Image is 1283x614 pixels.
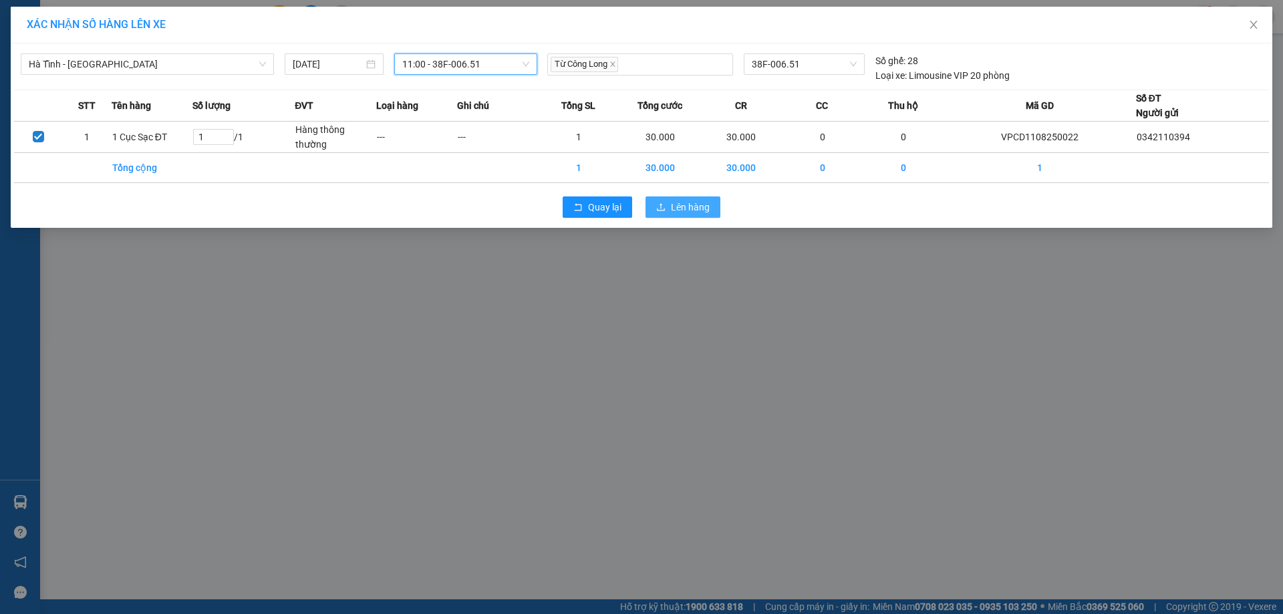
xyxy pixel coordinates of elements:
[944,153,1136,183] td: 1
[63,122,112,153] td: 1
[457,122,538,153] td: ---
[1137,132,1190,142] span: 0342110394
[112,122,192,153] td: 1 Cục Sạc ĐT
[219,137,233,144] span: Decrease Value
[27,18,166,31] span: XÁC NHẬN SỐ HÀNG LÊN XE
[875,53,905,68] span: Số ghế:
[875,68,1010,83] div: Limousine VIP 20 phòng
[609,61,616,67] span: close
[875,53,918,68] div: 28
[112,98,151,113] span: Tên hàng
[944,122,1136,153] td: VPCD1108250022
[29,54,266,74] span: Hà Tĩnh - Hà Nội
[223,130,231,138] span: up
[539,122,619,153] td: 1
[888,98,918,113] span: Thu hộ
[539,153,619,183] td: 1
[112,153,192,183] td: Tổng cộng
[863,122,944,153] td: 0
[588,200,621,214] span: Quay lại
[735,98,747,113] span: CR
[619,122,700,153] td: 30.000
[376,122,457,153] td: ---
[863,153,944,183] td: 0
[402,54,529,74] span: 11:00 - 38F-006.51
[701,122,782,153] td: 30.000
[752,54,856,74] span: 38F-006.51
[701,153,782,183] td: 30.000
[295,122,376,153] td: Hàng thông thường
[563,196,632,218] button: rollbackQuay lại
[457,98,489,113] span: Ghi chú
[1235,7,1272,44] button: Close
[192,122,295,153] td: / 1
[551,57,618,72] span: Từ Công Long
[1248,19,1259,30] span: close
[573,202,583,213] span: rollback
[223,137,231,145] span: down
[1136,91,1179,120] div: Số ĐT Người gửi
[78,98,96,113] span: STT
[816,98,828,113] span: CC
[295,98,313,113] span: ĐVT
[637,98,682,113] span: Tổng cước
[646,196,720,218] button: uploadLên hàng
[671,200,710,214] span: Lên hàng
[561,98,595,113] span: Tổng SL
[376,98,418,113] span: Loại hàng
[782,122,863,153] td: 0
[782,153,863,183] td: 0
[192,98,231,113] span: Số lượng
[219,130,233,137] span: Increase Value
[293,57,364,71] input: 11/08/2025
[656,202,666,213] span: upload
[875,68,907,83] span: Loại xe:
[1026,98,1054,113] span: Mã GD
[619,153,700,183] td: 30.000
